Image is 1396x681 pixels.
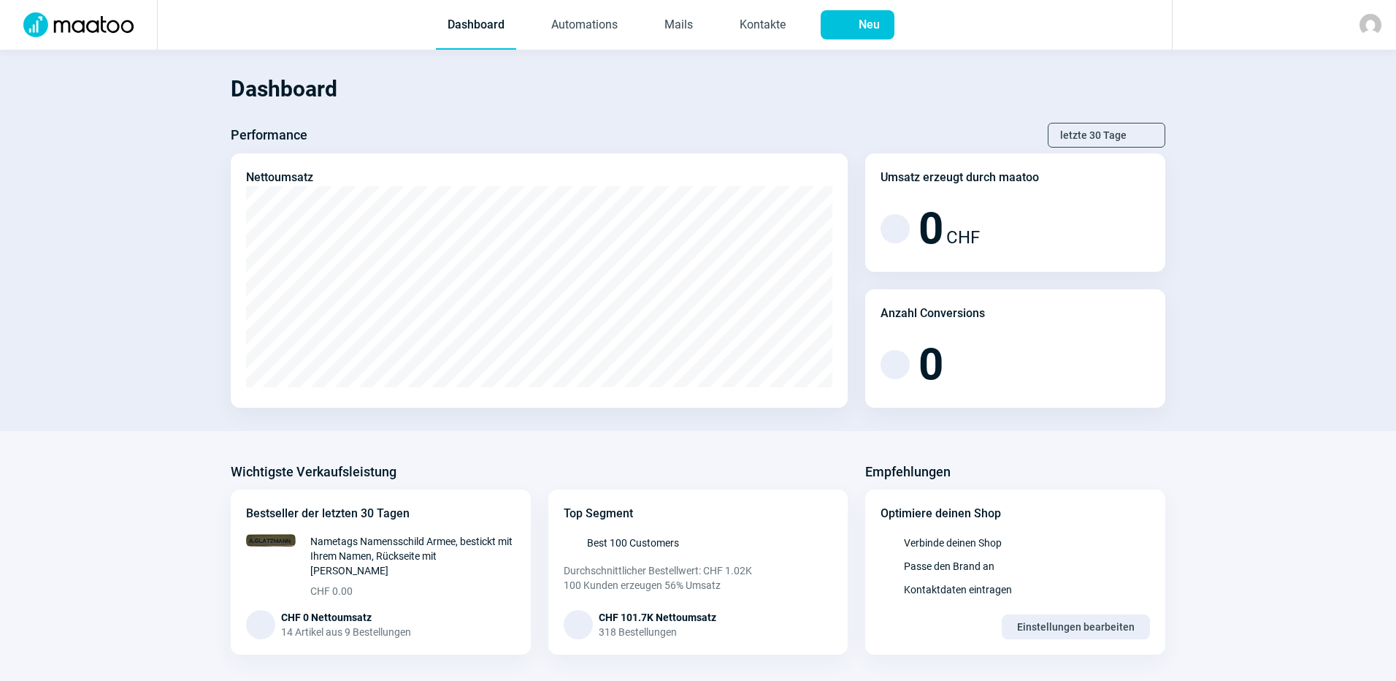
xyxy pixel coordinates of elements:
[1002,615,1150,639] button: Einstellungen bearbeiten
[599,625,716,639] div: 318 Bestellungen
[881,505,1150,522] div: Optimiere deinen Shop
[599,610,716,625] div: CHF 101.7K Nettoumsatz
[281,625,411,639] div: 14 Artikel aus 9 Bestellungen
[564,505,833,522] div: Top Segment
[946,224,980,251] span: CHF
[246,169,313,186] div: Nettoumsatz
[821,10,894,39] button: Neu
[540,1,629,50] a: Automations
[1017,615,1135,639] span: Einstellungen bearbeiten
[564,563,833,593] div: Durchschnittlicher Bestellwert: CHF 1.02K 100 Kunden erzeugen 56% Umsatz
[1359,14,1381,36] img: avatar
[653,1,705,50] a: Mails
[728,1,797,50] a: Kontakte
[310,584,515,598] span: CHF 0.00
[281,610,411,625] div: CHF 0 Nettoumsatz
[231,123,307,147] h3: Performance
[865,460,951,484] h3: Empfehlungen
[904,536,1002,550] span: Verbinde deinen Shop
[587,536,679,550] span: Best 100 Customers
[310,534,515,578] span: Nametags Namensschild Armee, bestickt mit Ihrem Namen, Rückseite mit [PERSON_NAME]
[918,207,943,251] span: 0
[904,559,994,574] span: Passe den Brand an
[904,582,1012,597] span: Kontaktdaten eintragen
[881,305,985,322] div: Anzahl Conversions
[15,12,142,37] img: Logo
[246,534,296,547] img: 68x68
[1060,123,1127,147] span: letzte 30 Tage
[881,169,1039,186] div: Umsatz erzeugt durch maatoo
[246,505,515,522] div: Bestseller der letzten 30 Tagen
[918,343,943,387] span: 0
[859,10,880,39] span: Neu
[231,460,396,484] h3: Wichtigste Verkaufsleistung
[436,1,516,50] a: Dashboard
[231,64,1165,114] h1: Dashboard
